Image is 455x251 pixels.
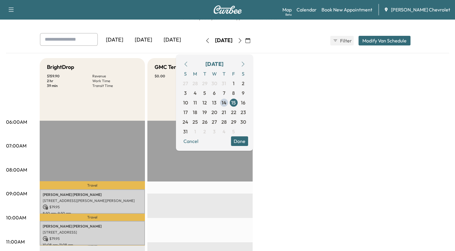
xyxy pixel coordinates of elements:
[43,198,142,203] p: [STREET_ADDRESS][PERSON_NAME][PERSON_NAME]
[192,80,198,87] span: 28
[47,83,92,88] p: 39 min
[223,89,225,97] span: 7
[242,80,244,87] span: 2
[183,128,188,135] span: 31
[6,238,25,245] p: 11:00AM
[202,109,207,116] span: 19
[190,69,200,79] span: M
[129,33,158,47] div: [DATE]
[212,118,217,125] span: 27
[358,36,410,45] button: Modify Van Schedule
[43,204,142,210] p: $ 79.95
[213,128,216,135] span: 3
[194,89,197,97] span: 4
[6,166,27,173] p: 08:00AM
[47,63,74,71] h5: BrightDrop
[241,99,245,106] span: 16
[238,69,248,79] span: S
[213,89,216,97] span: 6
[100,33,129,47] div: [DATE]
[43,224,142,229] p: [PERSON_NAME] [PERSON_NAME]
[282,6,292,13] a: MapBeta
[321,6,372,13] a: Book New Appointment
[202,80,208,87] span: 29
[222,80,226,87] span: 31
[232,128,235,135] span: 5
[231,118,236,125] span: 29
[181,69,190,79] span: S
[193,99,197,106] span: 11
[210,69,219,79] span: W
[40,214,145,221] p: Travel
[241,109,246,116] span: 23
[215,37,232,44] div: [DATE]
[240,118,246,125] span: 30
[231,109,236,116] span: 22
[183,99,188,106] span: 10
[242,89,244,97] span: 9
[229,69,238,79] span: F
[193,109,197,116] span: 18
[43,243,142,247] p: 10:08 am - 11:08 am
[212,99,217,106] span: 13
[203,89,206,97] span: 5
[6,118,27,125] p: 06:00AM
[47,79,92,83] p: 2 hr
[211,80,217,87] span: 30
[155,74,200,79] p: $ 0.00
[158,33,187,47] div: [DATE]
[222,109,226,116] span: 21
[184,89,187,97] span: 3
[340,37,351,44] span: Filter
[155,63,186,71] h5: GMC Terrain
[200,69,210,79] span: T
[181,136,201,146] button: Cancel
[391,6,450,13] span: [PERSON_NAME] Chevrolet
[192,118,198,125] span: 25
[6,142,26,149] p: 07:00AM
[202,118,208,125] span: 26
[205,60,223,68] div: [DATE]
[183,109,188,116] span: 17
[43,192,142,197] p: [PERSON_NAME] [PERSON_NAME]
[43,236,142,241] p: $ 79.95
[231,99,236,106] span: 15
[232,89,235,97] span: 8
[213,5,242,14] img: Curbee Logo
[43,211,142,216] p: 8:50 am - 9:50 am
[43,230,142,235] p: [STREET_ADDRESS]
[194,128,196,135] span: 1
[6,190,27,197] p: 09:00AM
[40,181,145,189] p: Travel
[297,6,317,13] a: Calendar
[92,79,138,83] p: Work Time
[202,99,207,106] span: 12
[233,80,235,87] span: 1
[222,99,226,106] span: 14
[219,69,229,79] span: T
[221,118,227,125] span: 28
[92,74,138,79] p: Revenue
[211,109,217,116] span: 20
[47,74,92,79] p: $ 159.90
[92,83,138,88] p: Transit Time
[285,12,292,17] div: Beta
[6,214,26,221] p: 10:00AM
[203,128,206,135] span: 2
[183,118,188,125] span: 24
[231,136,248,146] button: Done
[223,128,226,135] span: 4
[183,80,188,87] span: 27
[330,36,354,45] button: Filter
